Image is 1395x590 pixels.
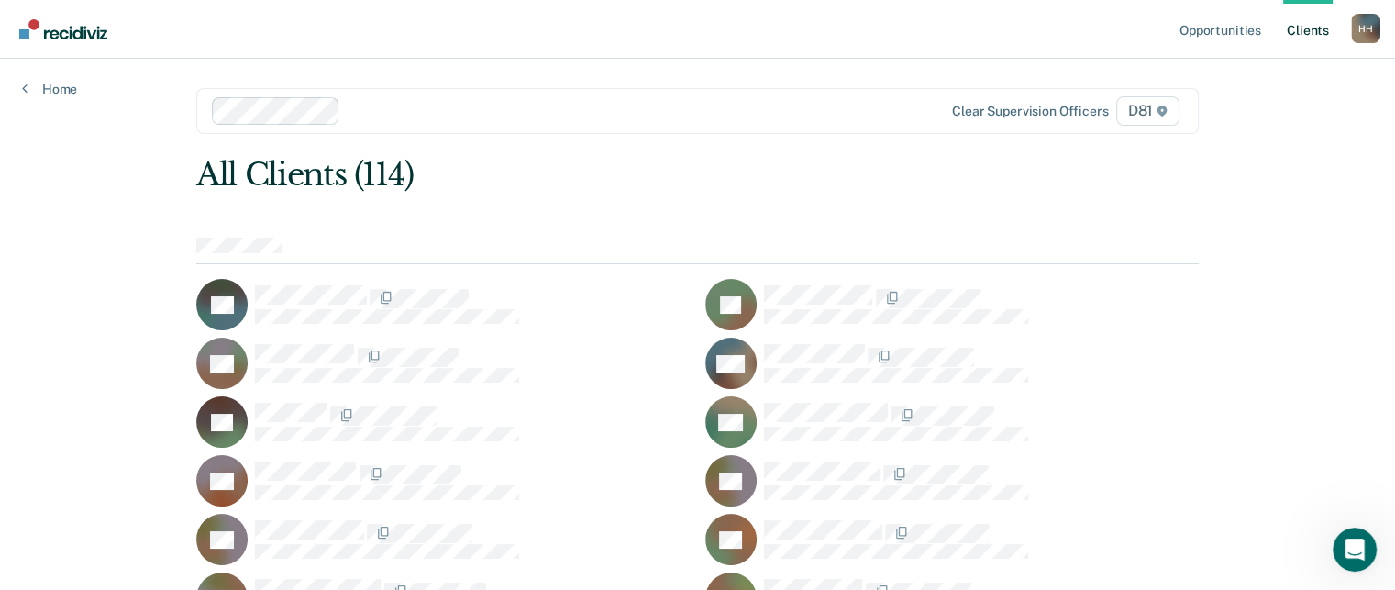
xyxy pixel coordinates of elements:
[22,81,77,97] a: Home
[952,104,1108,119] div: Clear supervision officers
[19,19,107,39] img: Recidiviz
[196,156,998,194] div: All Clients (114)
[1351,14,1380,43] div: H H
[1116,96,1179,126] span: D81
[1333,528,1377,572] iframe: Intercom live chat
[1351,14,1380,43] button: Profile dropdown button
